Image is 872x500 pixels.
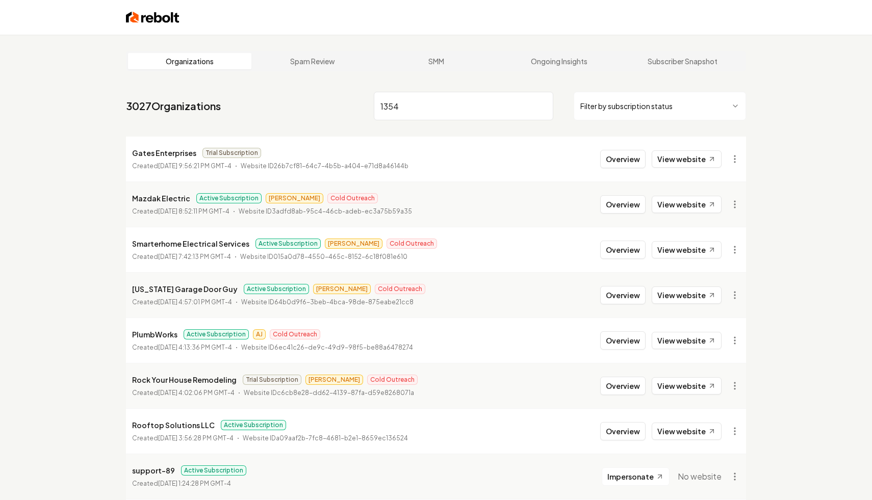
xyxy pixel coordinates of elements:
[158,253,231,260] time: [DATE] 7:42:13 PM GMT-4
[621,53,744,69] a: Subscriber Snapshot
[158,480,231,487] time: [DATE] 1:24:28 PM GMT-4
[600,241,646,259] button: Overview
[325,239,382,249] span: [PERSON_NAME]
[600,331,646,350] button: Overview
[600,422,646,440] button: Overview
[132,433,234,443] p: Created
[184,329,249,339] span: Active Subscription
[132,388,235,398] p: Created
[132,192,190,204] p: Mazdak Electric
[126,10,179,24] img: Rebolt Logo
[600,286,646,304] button: Overview
[253,329,266,339] span: AJ
[243,433,408,443] p: Website ID a09aaf2b-7fc8-4681-b2e1-8659ec136524
[266,193,323,203] span: [PERSON_NAME]
[652,150,722,168] a: View website
[652,377,722,394] a: View website
[158,434,234,442] time: [DATE] 3:56:28 PM GMT-4
[313,284,371,294] span: [PERSON_NAME]
[652,423,722,440] a: View website
[132,374,237,386] p: Rock Your House Remodeling
[132,252,231,262] p: Created
[678,470,722,483] span: No website
[126,99,221,113] a: 3027Organizations
[652,286,722,304] a: View website
[132,464,175,477] p: support-89
[239,206,412,217] p: Website ID 3adfd8ab-95c4-46cb-adeb-ec3a75b59a35
[132,419,215,431] p: Rooftop Solutions LLC
[202,148,261,158] span: Trial Subscription
[652,241,722,258] a: View website
[243,375,301,385] span: Trial Subscription
[602,467,670,486] button: Impersonate
[132,283,238,295] p: [US_STATE] Garage Door Guy
[652,196,722,213] a: View website
[241,297,414,307] p: Website ID 64b0d9f6-3beb-4bca-98de-875eabe21cc8
[158,162,232,170] time: [DATE] 9:56:21 PM GMT-4
[327,193,378,203] span: Cold Outreach
[375,284,425,294] span: Cold Outreach
[240,252,407,262] p: Website ID 015a0d78-4550-465c-8152-6c18f081e610
[196,193,262,203] span: Active Subscription
[387,239,437,249] span: Cold Outreach
[498,53,621,69] a: Ongoing Insights
[158,389,235,397] time: [DATE] 4:02:06 PM GMT-4
[132,206,229,217] p: Created
[132,479,231,489] p: Created
[158,298,232,306] time: [DATE] 4:57:01 PM GMT-4
[305,375,363,385] span: [PERSON_NAME]
[132,297,232,307] p: Created
[251,53,375,69] a: Spam Review
[600,150,646,168] button: Overview
[374,92,553,120] input: Search by name or ID
[607,471,654,482] span: Impersonate
[244,284,309,294] span: Active Subscription
[600,195,646,214] button: Overview
[270,329,320,339] span: Cold Outreach
[374,53,498,69] a: SMM
[132,238,249,250] p: Smarterhome Electrical Services
[367,375,418,385] span: Cold Outreach
[255,239,321,249] span: Active Subscription
[652,332,722,349] a: View website
[132,147,196,159] p: Gates Enterprises
[241,343,413,353] p: Website ID 6ec41c26-de9c-49d9-98f5-be88a6478274
[158,344,232,351] time: [DATE] 4:13:36 PM GMT-4
[600,377,646,395] button: Overview
[221,420,286,430] span: Active Subscription
[132,161,232,171] p: Created
[132,328,177,340] p: PlumbWorks
[181,465,246,476] span: Active Subscription
[128,53,251,69] a: Organizations
[244,388,414,398] p: Website ID c6cb8e28-dd62-4139-87fa-d59e8268071a
[132,343,232,353] p: Created
[241,161,408,171] p: Website ID 26b7cf81-64c7-4b5b-a404-e71d8a46144b
[158,207,229,215] time: [DATE] 8:52:11 PM GMT-4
